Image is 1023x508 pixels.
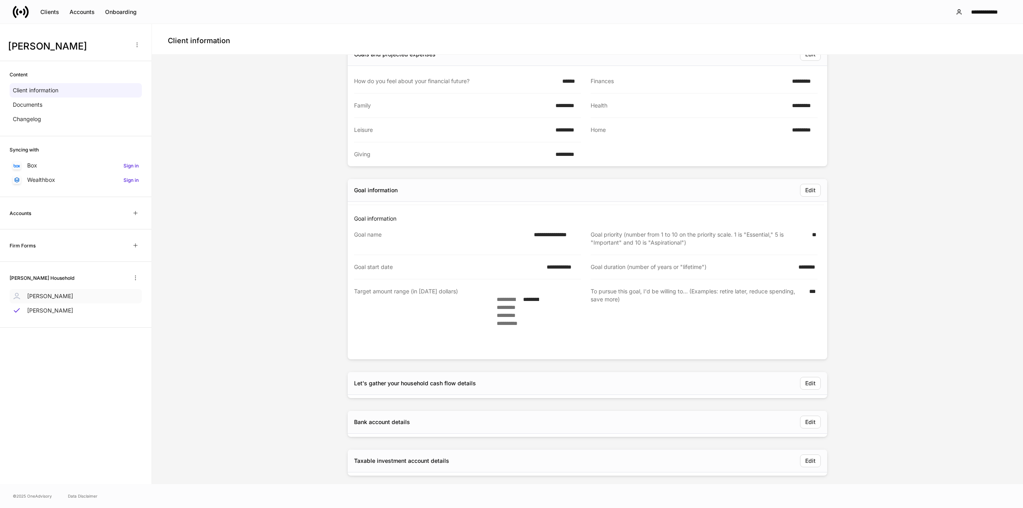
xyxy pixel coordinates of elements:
[13,493,52,499] span: © 2025 OneAdvisory
[27,292,73,300] p: [PERSON_NAME]
[354,457,449,465] div: Taxable investment account details
[805,457,816,465] div: Edit
[354,215,824,223] p: Goal information
[27,161,37,169] p: Box
[354,126,551,134] div: Leisure
[27,176,55,184] p: Wealthbox
[123,176,139,184] h6: Sign in
[591,77,787,85] div: Finances
[354,150,551,158] div: Giving
[10,98,142,112] a: Documents
[105,8,137,16] div: Onboarding
[14,164,20,167] img: oYqM9ojoZLfzCHUefNbBcWHcyDPbQKagtYciMC8pFl3iZXy3dU33Uwy+706y+0q2uJ1ghNQf2OIHrSh50tUd9HaB5oMc62p0G...
[10,289,142,303] a: [PERSON_NAME]
[354,379,476,387] div: Let's gather your household cash flow details
[10,71,28,78] h6: Content
[13,86,58,94] p: Client information
[805,186,816,194] div: Edit
[27,307,73,315] p: [PERSON_NAME]
[805,418,816,426] div: Edit
[13,115,41,123] p: Changelog
[10,303,142,318] a: [PERSON_NAME]
[10,83,142,98] a: Client information
[354,102,551,110] div: Family
[70,8,95,16] div: Accounts
[10,173,142,187] a: WealthboxSign in
[40,8,59,16] div: Clients
[35,6,64,18] button: Clients
[800,377,821,390] button: Edit
[10,274,74,282] h6: [PERSON_NAME] Household
[800,454,821,467] button: Edit
[64,6,100,18] button: Accounts
[800,184,821,197] button: Edit
[591,263,794,271] div: Goal duration (number of years or "lifetime")
[10,146,39,153] h6: Syncing with
[10,158,142,173] a: BoxSign in
[68,493,98,499] a: Data Disclaimer
[805,379,816,387] div: Edit
[10,242,36,249] h6: Firm Forms
[354,231,529,247] div: Goal name
[168,36,230,46] h4: Client information
[591,287,804,351] div: To pursue this goal, I'd be willing to... (Examples: retire later, reduce spending, save more)
[591,102,787,110] div: Health
[354,186,398,194] div: Goal information
[354,77,557,85] div: How do you feel about your financial future?
[100,6,142,18] button: Onboarding
[354,287,492,351] div: Target amount range (in [DATE] dollars)
[354,263,542,271] div: Goal start date
[123,162,139,169] h6: Sign in
[10,112,142,126] a: Changelog
[13,101,42,109] p: Documents
[800,416,821,428] button: Edit
[591,231,807,247] div: Goal priority (number from 1 to 10 on the priority scale. 1 is "Essential," 5 is "Important" and ...
[10,209,31,217] h6: Accounts
[8,40,127,53] h3: [PERSON_NAME]
[591,126,787,134] div: Home
[354,418,410,426] div: Bank account details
